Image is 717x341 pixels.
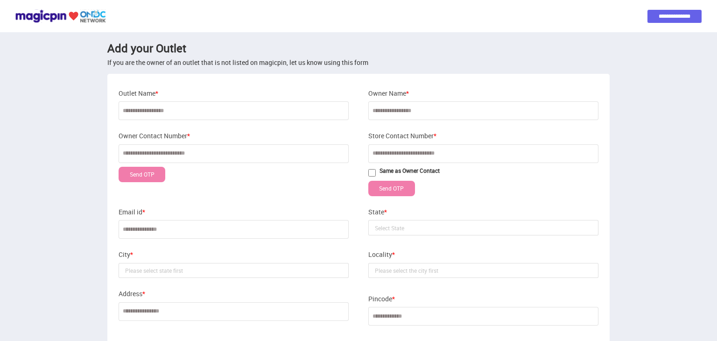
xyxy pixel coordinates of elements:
h6: Owner Contact Number [119,132,349,139]
img: ondc-logo-new-small.8a59708e.svg [15,8,106,24]
h6: Address [119,290,349,297]
h6: Store Contact Number [368,132,598,139]
h4: If you are the owner of an outlet that is not listed on magicpin, let us know using this form [107,59,609,66]
button: Send OTP [368,181,415,196]
h6: Outlet Name [119,90,349,97]
h3: Add your Outlet [107,42,609,54]
button: Send OTP [119,167,165,182]
div: Please select state first [125,268,183,273]
h6: Owner Name [368,90,598,97]
label: Same as Owner Contact [380,167,440,175]
h6: City [119,251,349,258]
div: Please select the city first [375,268,438,273]
div: Select State [375,225,404,231]
h6: Email id [119,208,349,215]
h6: Pincode [368,295,598,302]
h6: State [368,208,598,215]
h6: Locality [368,251,598,258]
